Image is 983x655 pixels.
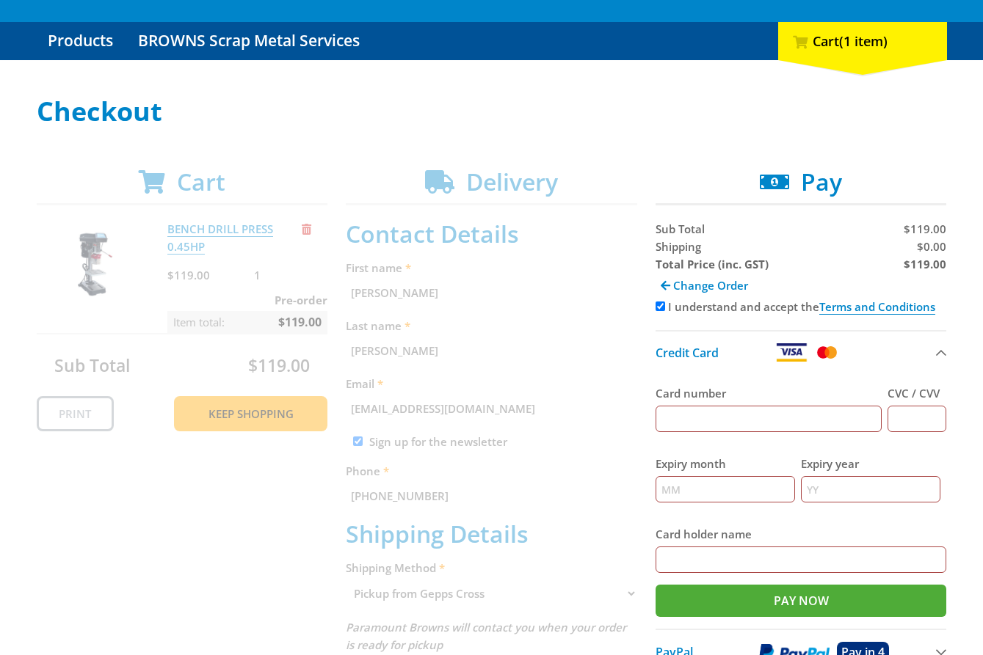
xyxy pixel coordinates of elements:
[904,257,946,271] strong: $119.00
[656,455,795,472] label: Expiry month
[656,222,705,236] span: Sub Total
[888,384,946,402] label: CVC / CVV
[839,32,888,50] span: (1 item)
[801,476,940,502] input: YY
[801,455,940,472] label: Expiry year
[904,222,946,236] span: $119.00
[656,345,719,361] span: Credit Card
[37,22,124,60] a: Go to the Products page
[656,384,882,402] label: Card number
[656,330,947,373] button: Credit Card
[656,476,795,502] input: MM
[775,343,808,362] img: Visa
[673,278,748,293] span: Change Order
[656,273,753,298] a: Change Order
[814,343,840,362] img: Mastercard
[127,22,371,60] a: Go to the BROWNS Scrap Metal Services page
[656,301,665,311] input: Please accept the terms and conditions.
[801,166,842,197] span: Pay
[656,239,701,254] span: Shipping
[819,299,935,315] a: Terms and Conditions
[656,525,947,543] label: Card holder name
[656,585,947,617] input: Pay Now
[656,257,769,271] strong: Total Price (inc. GST)
[37,97,947,126] h1: Checkout
[917,239,946,254] span: $0.00
[668,299,935,315] label: I understand and accept the
[778,22,947,60] div: Cart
